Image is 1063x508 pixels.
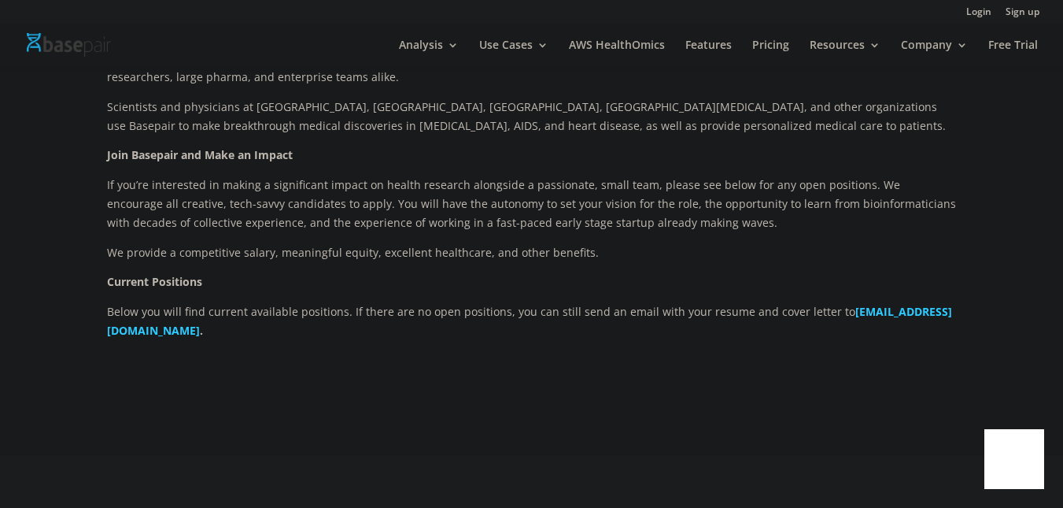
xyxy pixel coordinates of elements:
span: We provide a competitive salary, meaningful equity, excellent healthcare, and other benefits. [107,245,599,260]
img: Basepair [27,33,111,56]
a: Resources [810,39,880,66]
a: Pricing [752,39,789,66]
a: Features [685,39,732,66]
a: Sign up [1006,7,1039,24]
p: Below you will find current available positions. If there are no open positions, you can still se... [107,302,957,340]
b: . [200,323,203,338]
iframe: Drift Widget Chat Controller [984,429,1044,489]
a: Free Trial [988,39,1038,66]
a: Analysis [399,39,459,66]
span: Scientists and physicians at [GEOGRAPHIC_DATA], [GEOGRAPHIC_DATA], [GEOGRAPHIC_DATA], [GEOGRAPHIC... [107,99,946,133]
a: Company [901,39,968,66]
strong: Join Basepair and Make an Impact [107,147,293,162]
span: If you’re interested in making a significant impact on health research alongside a passionate, sm... [107,177,956,230]
strong: Current Positions [107,274,202,289]
a: Use Cases [479,39,548,66]
a: AWS HealthOmics [569,39,665,66]
a: Login [966,7,991,24]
